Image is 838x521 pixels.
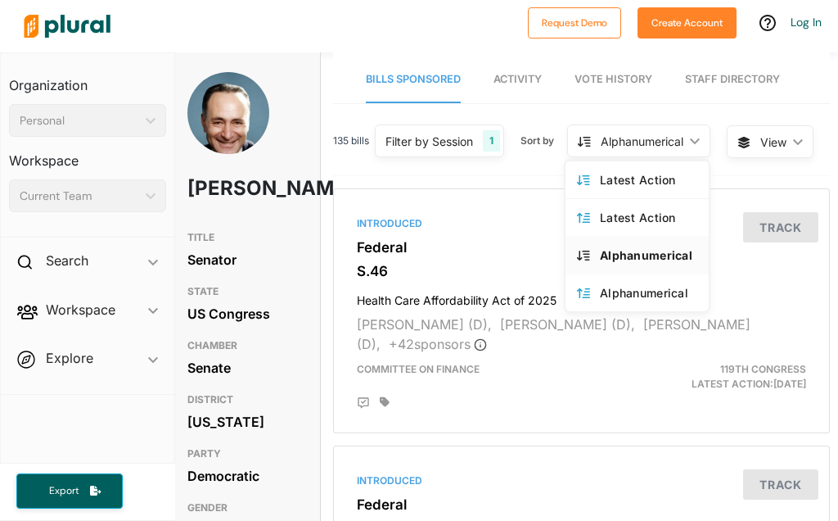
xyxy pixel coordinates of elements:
a: Alphanumerical [565,274,709,311]
span: 119th Congress [720,363,806,375]
a: Request Demo [528,13,621,30]
a: Bills Sponsored [366,57,461,103]
h3: PARTY [187,444,300,464]
div: Senator [187,247,300,272]
h3: Federal [357,496,807,513]
button: Track [743,469,818,500]
h2: Search [46,251,88,270]
button: Request Demo [528,7,621,39]
span: Committee on Finance [357,363,480,375]
a: Latest Action [565,161,709,198]
span: Export [38,484,90,498]
h3: Federal [357,239,807,256]
span: 135 bills [333,134,369,148]
button: Create Account [638,7,737,39]
div: Add tags [380,396,390,408]
div: Filter by Session [385,133,473,150]
div: Alphanumerical [601,133,683,150]
a: Activity [493,57,542,103]
span: Bills Sponsored [366,73,461,85]
span: [PERSON_NAME] (D), [357,316,750,352]
div: Latest Action: [DATE] [660,362,818,392]
div: Democratic [187,464,300,488]
h3: DISTRICT [187,390,300,410]
a: Log In [791,15,822,29]
span: + 42 sponsor s [389,336,487,352]
span: [PERSON_NAME] (D), [357,316,492,333]
div: Latest Action [600,211,697,224]
h3: GENDER [187,498,300,518]
span: Vote History [574,73,652,85]
h3: Workspace [9,137,166,173]
h4: Health Care Affordability Act of 2025 [357,286,807,308]
span: Sort by [520,134,567,148]
h3: S.46 [357,263,807,279]
div: [US_STATE] [187,410,300,434]
div: Senate [187,356,300,380]
h3: STATE [187,282,300,301]
button: Export [16,473,123,509]
a: Alphanumerical [565,236,709,274]
div: 1 [483,130,500,152]
div: Add Position Statement [357,396,370,410]
span: View [760,134,786,151]
h1: [PERSON_NAME] [187,164,255,213]
div: Introduced [357,473,807,488]
h3: CHAMBER [187,336,300,356]
div: Alphanumerical [600,248,697,262]
a: Latest Action [565,198,709,236]
a: Vote History [574,57,652,103]
h3: Organization [9,61,166,97]
h3: TITLE [187,228,300,247]
div: Introduced [357,216,807,231]
span: [PERSON_NAME] (D), [500,316,635,333]
div: Alphanumerical [600,286,697,300]
div: Current Team [20,188,139,205]
div: Personal [20,112,139,129]
button: Track [743,212,818,242]
a: Staff Directory [685,57,780,103]
span: Activity [493,73,542,85]
div: Latest Action [600,173,697,187]
div: US Congress [187,301,300,326]
a: Create Account [638,13,737,30]
img: Headshot of Chuck Schumer [187,72,269,172]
